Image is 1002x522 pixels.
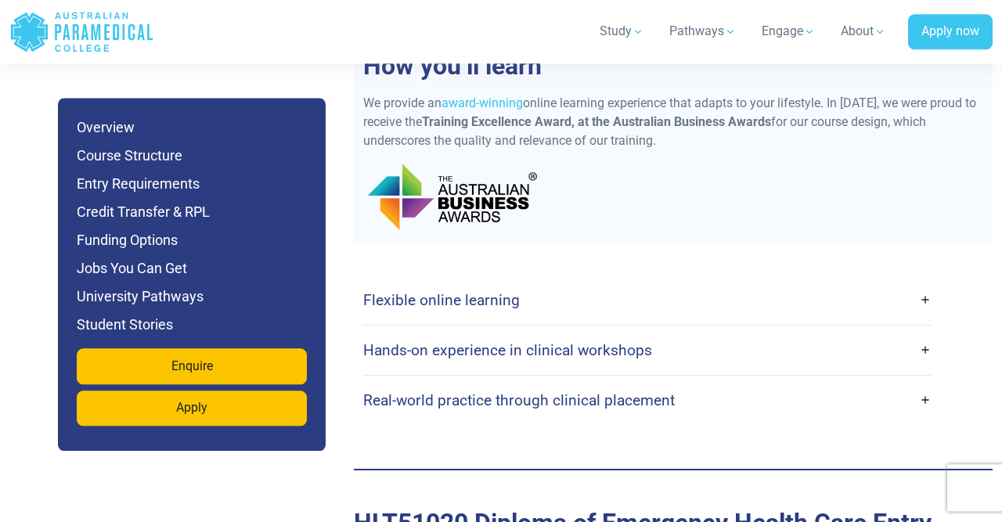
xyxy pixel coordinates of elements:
a: About [831,9,896,53]
h4: Flexible online learning [363,291,520,309]
a: Real-world practice through clinical placement [363,382,932,419]
a: Engage [752,9,825,53]
strong: Training Excellence Award, at the Australian Business Awards [422,114,771,129]
a: Hands-on experience in clinical workshops [363,332,932,369]
h2: How you’ll learn [354,51,993,81]
a: Pathways [660,9,746,53]
h4: Real-world practice through clinical placement [363,391,675,409]
a: Flexible online learning [363,282,932,319]
a: award-winning [442,95,523,110]
a: Australian Paramedical College [9,6,154,57]
a: Study [590,9,654,53]
p: We provide an online learning experience that adapts to your lifestyle. In [DATE], we were proud ... [363,94,983,150]
h4: Hands-on experience in clinical workshops [363,341,652,359]
a: Apply now [908,14,993,50]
